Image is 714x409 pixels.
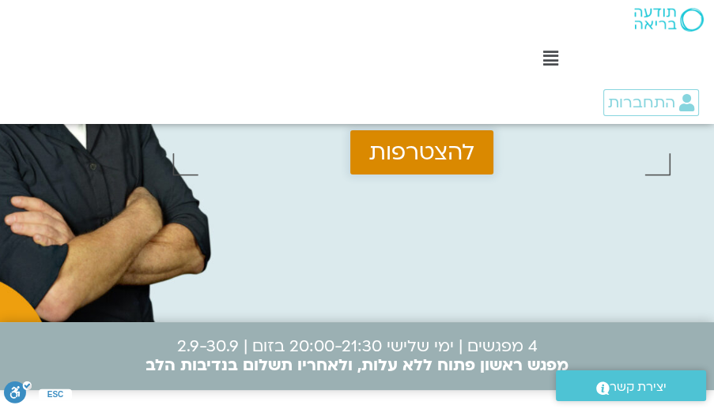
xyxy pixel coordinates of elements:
span: התחברות [608,94,675,111]
span: להצטרפות [369,140,474,165]
b: מפגש ראשון פתוח ללא עלות, ולאחריו תשלום בנדיבות הלב [145,355,569,376]
a: להצטרפות [350,130,493,174]
img: תודעה בריאה [634,8,704,32]
p: 4 מפגשים | ימי שלישי 20:00-21:30 בזום | 2.9-30.9 [145,337,569,375]
a: התחברות [603,89,699,116]
a: יצירת קשר [556,370,706,401]
span: יצירת קשר [610,377,667,398]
